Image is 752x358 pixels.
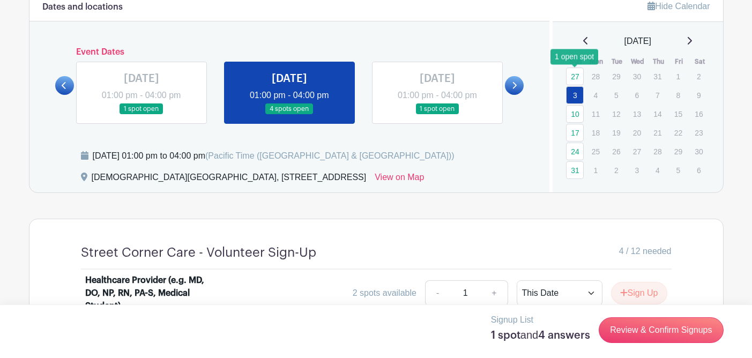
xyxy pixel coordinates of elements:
[628,143,646,160] p: 27
[669,68,687,85] p: 1
[93,150,455,162] div: [DATE] 01:00 pm to 04:00 pm
[607,143,625,160] p: 26
[607,124,625,141] p: 19
[587,143,605,160] p: 25
[669,124,687,141] p: 22
[566,124,584,141] a: 17
[587,124,605,141] p: 18
[566,68,584,85] a: 27
[649,87,666,103] p: 7
[628,162,646,178] p: 3
[690,124,708,141] p: 23
[619,245,672,258] span: 4 / 12 needed
[375,171,424,188] a: View on Map
[647,2,710,11] a: Hide Calendar
[74,47,505,57] h6: Event Dates
[566,143,584,160] a: 24
[353,287,416,300] div: 2 spots available
[85,274,218,312] div: Healthcare Provider (e.g. MD, DO, NP, RN, PA-S, Medical Student)
[689,56,710,67] th: Sat
[690,68,708,85] p: 2
[649,106,666,122] p: 14
[491,329,590,342] h5: 1 spot 4 answers
[690,143,708,160] p: 30
[607,162,625,178] p: 2
[587,162,605,178] p: 1
[690,87,708,103] p: 9
[566,86,584,104] a: 3
[205,151,455,160] span: (Pacific Time ([GEOGRAPHIC_DATA] & [GEOGRAPHIC_DATA]))
[566,161,584,179] a: 31
[628,124,646,141] p: 20
[607,68,625,85] p: 29
[587,106,605,122] p: 11
[669,162,687,178] p: 5
[607,106,625,122] p: 12
[607,87,625,103] p: 5
[599,317,723,343] a: Review & Confirm Signups
[649,124,666,141] p: 21
[491,314,590,326] p: Signup List
[550,49,598,64] div: 1 open spot
[425,280,450,306] a: -
[81,245,316,260] h4: Street Corner Care - Volunteer Sign-Up
[669,56,690,67] th: Fri
[649,162,666,178] p: 4
[669,106,687,122] p: 15
[92,171,367,188] div: [DEMOGRAPHIC_DATA][GEOGRAPHIC_DATA], [STREET_ADDRESS]
[690,106,708,122] p: 16
[624,35,651,48] span: [DATE]
[607,56,628,67] th: Tue
[481,280,508,306] a: +
[648,56,669,67] th: Thu
[628,106,646,122] p: 13
[587,68,605,85] p: 28
[649,143,666,160] p: 28
[628,87,646,103] p: 6
[42,2,123,12] h6: Dates and locations
[628,56,649,67] th: Wed
[628,68,646,85] p: 30
[566,105,584,123] a: 10
[669,143,687,160] p: 29
[649,68,666,85] p: 31
[690,162,708,178] p: 6
[587,87,605,103] p: 4
[669,87,687,103] p: 8
[520,329,538,341] span: and
[611,282,667,304] button: Sign Up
